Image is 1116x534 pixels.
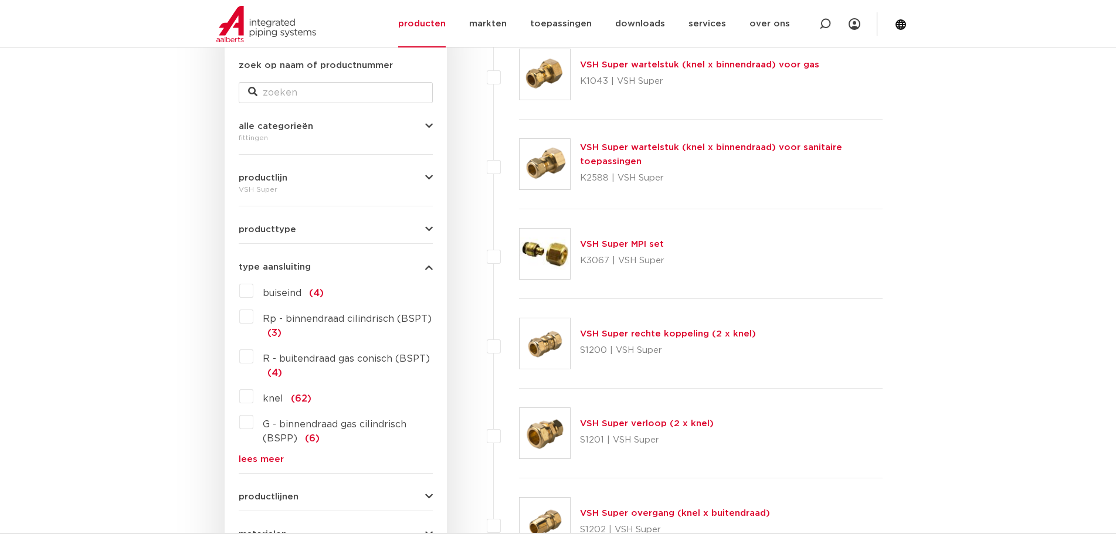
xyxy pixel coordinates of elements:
[239,225,433,234] button: producttype
[267,328,281,338] span: (3)
[580,72,819,91] p: K1043 | VSH Super
[239,492,433,501] button: productlijnen
[580,431,714,450] p: S1201 | VSH Super
[263,288,301,298] span: buiseind
[580,509,770,518] a: VSH Super overgang (knel x buitendraad)
[520,49,570,100] img: Thumbnail for VSH Super wartelstuk (knel x binnendraad) voor gas
[580,143,842,166] a: VSH Super wartelstuk (knel x binnendraad) voor sanitaire toepassingen
[263,394,283,403] span: knel
[239,174,287,182] span: productlijn
[520,229,570,279] img: Thumbnail for VSH Super MPI set
[580,329,756,338] a: VSH Super rechte koppeling (2 x knel)
[239,122,313,131] span: alle categorieën
[263,314,432,324] span: Rp - binnendraad cilindrisch (BSPT)
[580,169,883,188] p: K2588 | VSH Super
[580,240,664,249] a: VSH Super MPI set
[291,394,311,403] span: (62)
[239,82,433,103] input: zoeken
[580,251,664,270] p: K3067 | VSH Super
[309,288,324,298] span: (4)
[263,420,406,443] span: G - binnendraad gas cilindrisch (BSPP)
[239,174,433,182] button: productlijn
[239,225,296,234] span: producttype
[580,341,756,360] p: S1200 | VSH Super
[520,139,570,189] img: Thumbnail for VSH Super wartelstuk (knel x binnendraad) voor sanitaire toepassingen
[239,492,298,501] span: productlijnen
[239,131,433,145] div: fittingen
[239,263,433,271] button: type aansluiting
[580,419,714,428] a: VSH Super verloop (2 x knel)
[520,408,570,458] img: Thumbnail for VSH Super verloop (2 x knel)
[305,434,320,443] span: (6)
[267,368,282,377] span: (4)
[239,59,393,73] label: zoek op naam of productnummer
[239,182,433,196] div: VSH Super
[239,263,311,271] span: type aansluiting
[263,354,430,363] span: R - buitendraad gas conisch (BSPT)
[580,60,819,69] a: VSH Super wartelstuk (knel x binnendraad) voor gas
[520,318,570,369] img: Thumbnail for VSH Super rechte koppeling (2 x knel)
[239,122,433,131] button: alle categorieën
[239,455,433,464] a: lees meer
